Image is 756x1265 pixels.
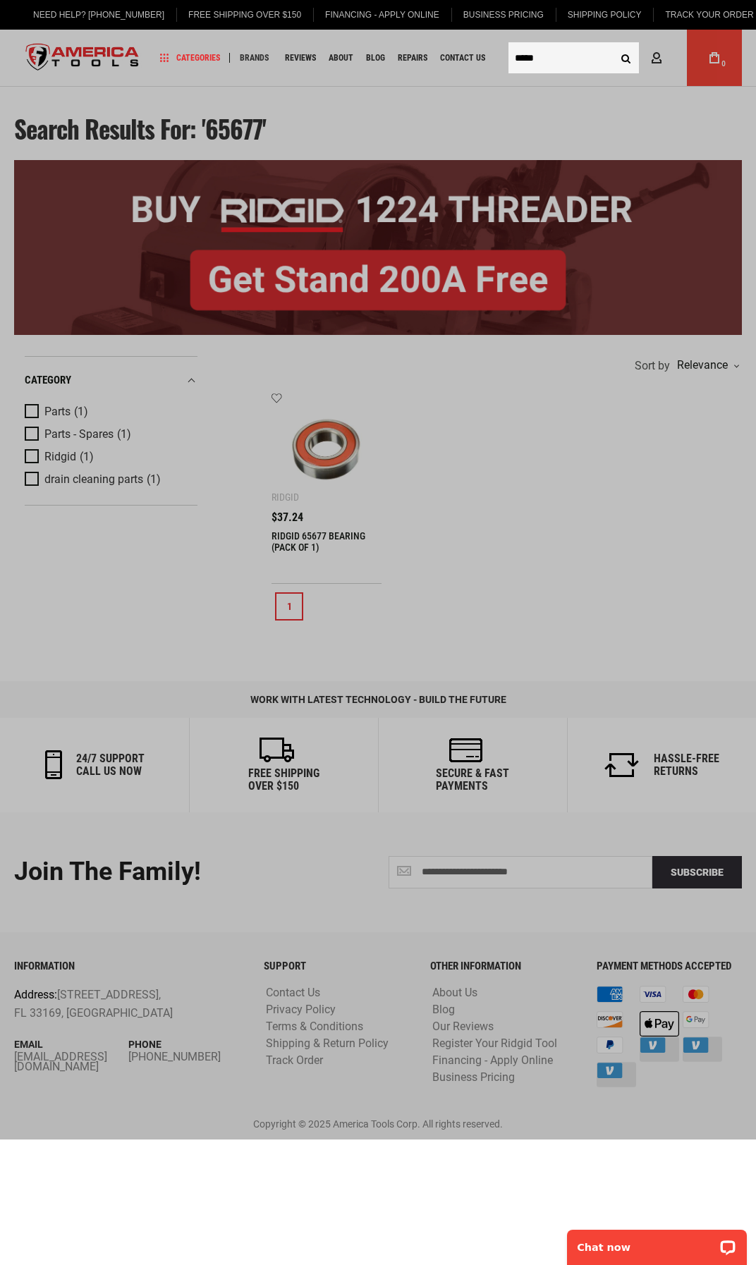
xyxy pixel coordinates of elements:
[154,49,226,68] a: Categories
[558,1221,756,1265] iframe: LiveChat chat widget
[240,54,269,62] span: Brands
[160,53,220,63] span: Categories
[233,49,275,68] a: Brands
[612,44,639,71] button: Search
